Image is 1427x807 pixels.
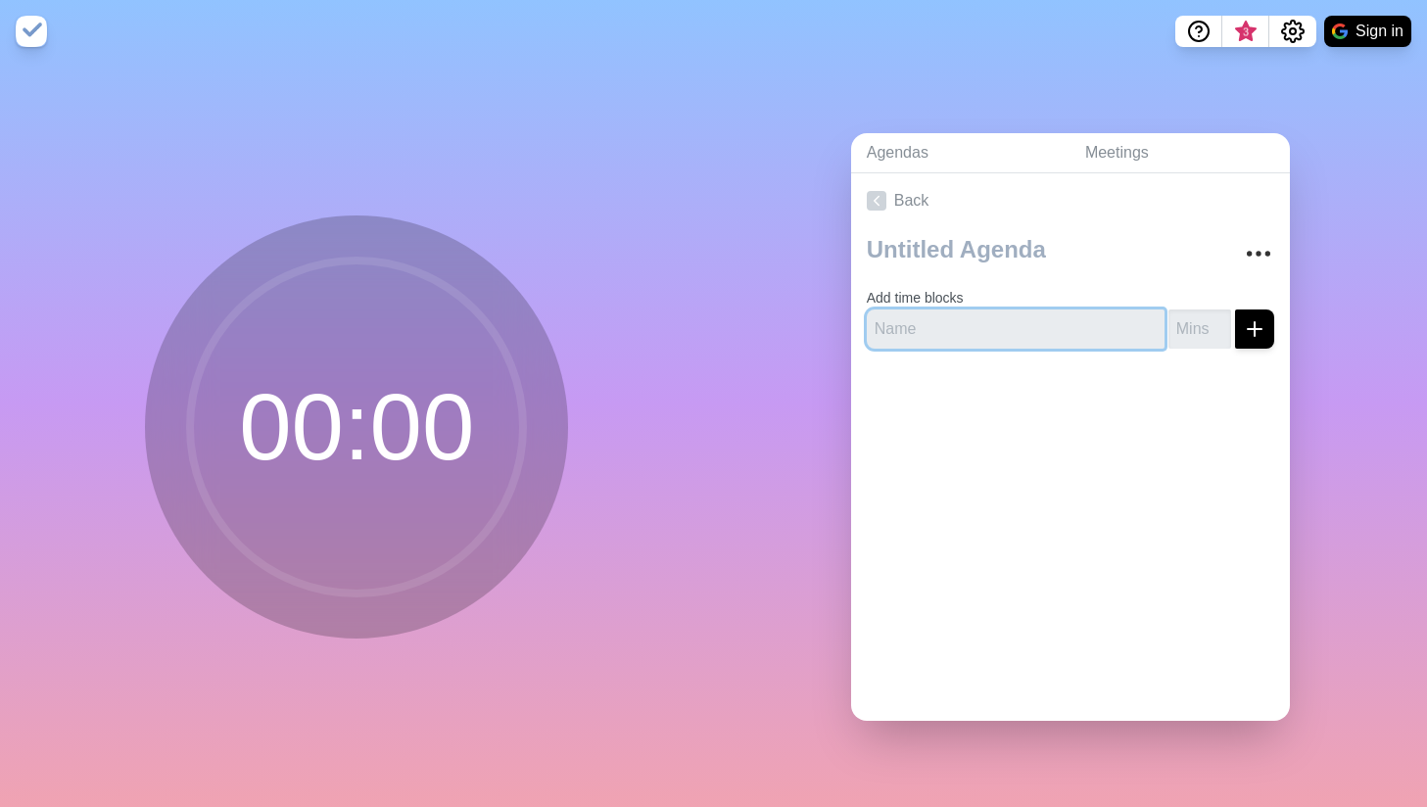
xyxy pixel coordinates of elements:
input: Name [867,309,1165,349]
button: More [1239,234,1278,273]
button: Settings [1269,16,1316,47]
label: Add time blocks [867,290,964,306]
a: Back [851,173,1290,228]
button: Help [1175,16,1222,47]
img: google logo [1332,24,1348,39]
a: Agendas [851,133,1070,173]
img: timeblocks logo [16,16,47,47]
button: Sign in [1324,16,1411,47]
a: Meetings [1070,133,1290,173]
span: 3 [1238,24,1254,40]
button: What’s new [1222,16,1269,47]
input: Mins [1168,309,1231,349]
